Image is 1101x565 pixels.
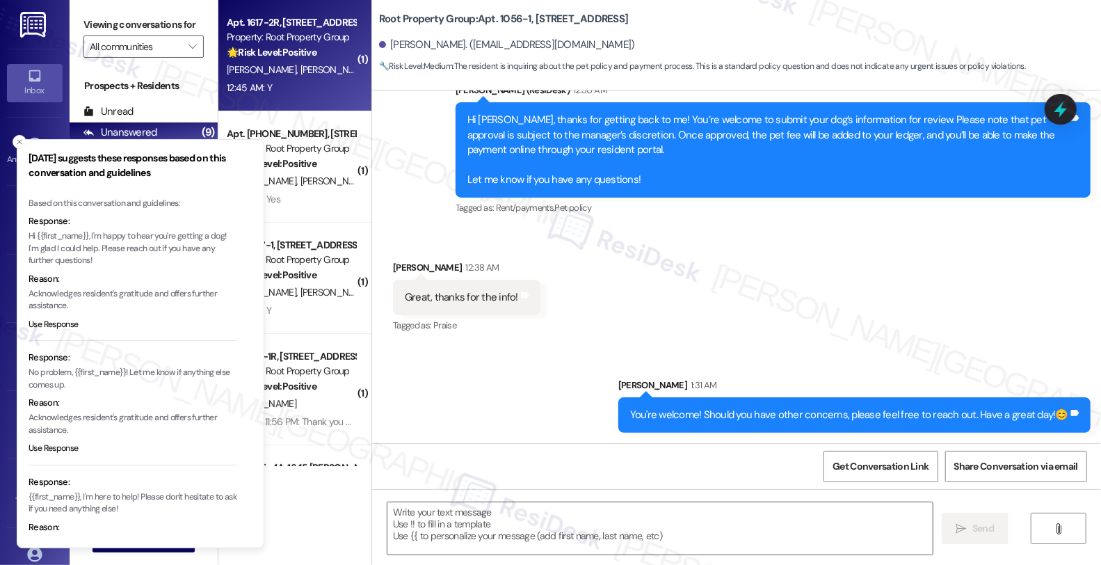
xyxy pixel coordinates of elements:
i:  [1053,523,1063,534]
p: Acknowledges resident's gratitude and offers further assistance. [29,288,237,312]
a: Insights • [7,269,63,307]
div: [PERSON_NAME] [618,378,1091,397]
div: You're welcome! Should you have other concerns, please feel free to reach out. Have a great day!😊 [630,408,1068,422]
h3: [DATE] suggests these responses based on this conversation and guidelines [29,151,237,180]
div: Hi [PERSON_NAME], thanks for getting back to me! You’re welcome to submit your dog’s information ... [467,113,1068,187]
a: Buildings [7,337,63,375]
span: [PERSON_NAME] [300,175,370,187]
div: Apt. 1617-2R, [STREET_ADDRESS][PERSON_NAME] [227,15,355,30]
span: Praise [433,319,456,331]
strong: 🌟 Risk Level: Positive [227,46,316,58]
div: [PERSON_NAME] (ResiDesk) [456,83,1091,102]
div: 12:45 AM: Y [227,81,272,94]
div: Apt. [PHONE_NUMBER], [STREET_ADDRESS] [227,127,355,141]
a: Templates • [7,475,63,512]
div: Unread [83,104,134,119]
div: Tagged as: [456,198,1091,218]
div: Apt. 1645-4A, 1645 [PERSON_NAME] [227,461,355,475]
strong: 🌟 Risk Level: Positive [227,269,316,281]
span: [PERSON_NAME] [300,63,374,76]
div: Unanswered [83,125,157,140]
img: ResiDesk Logo [20,12,49,38]
span: Rent/payments , [496,202,555,214]
a: Site Visit • [7,201,63,239]
span: [PERSON_NAME] [227,63,300,76]
button: Share Conversation via email [945,451,1087,482]
div: Prospects + Residents [70,79,218,93]
span: [PERSON_NAME] [300,286,370,299]
div: 12:30 AM [570,83,607,97]
input: All communities [90,35,182,58]
span: Pet policy [555,202,592,214]
div: Response: [29,475,237,489]
div: Property: Root Property Group [227,253,355,267]
div: 12:34 AM: Yes [227,193,280,205]
button: Get Conversation Link [823,451,938,482]
button: Close toast [13,135,26,149]
div: [DATE] at 11:56 PM: Thank you so much [PERSON_NAME]! [227,415,455,428]
span: : The resident is inquiring about the pet policy and payment process. This is a standard policy q... [379,59,1025,74]
div: Property: Root Property Group [227,141,355,156]
div: Property: Root Property Group [227,30,355,45]
div: 12:38 AM [463,260,499,275]
div: Reason: [29,520,237,534]
a: Inbox [7,64,63,102]
p: Acknowledges resident's gratitude and offers further assistance. [29,536,237,561]
div: Response: [29,351,237,365]
button: Use Response [29,443,79,455]
i:  [188,41,196,52]
div: 1:31 AM [687,378,716,392]
div: Response: [29,214,237,228]
div: [PERSON_NAME] [393,260,540,280]
a: Leads [7,406,63,444]
strong: 🔧 Risk Level: Medium [379,61,453,72]
div: Reason: [29,396,237,410]
button: Use Response [29,319,79,331]
textarea: To enrich screen reader interactions, please activate Accessibility in Grammarly extension settings [387,502,933,555]
div: Reason: [29,272,237,286]
div: Apt. 2311-1R, [STREET_ADDRESS] [227,349,355,364]
p: Acknowledges resident's gratitude and offers further assistance. [29,412,237,436]
button: Send [942,513,1009,544]
b: Root Property Group: Apt. 1056-1, [STREET_ADDRESS] [379,12,628,26]
span: Get Conversation Link [833,459,929,474]
div: Tagged as: [393,315,540,335]
i:  [956,523,967,534]
span: Send [972,521,994,536]
strong: 🌟 Risk Level: Positive [227,380,316,392]
div: Great, thanks for the info! [405,290,518,305]
p: Hi {{first_name}}, I'm happy to hear you're getting a dog! I'm glad I could help. Please reach ou... [29,230,237,267]
span: Share Conversation via email [954,459,1078,474]
p: No problem, {{first_name}}! Let me know if anything else comes up. [29,367,237,391]
span: [PERSON_NAME] [227,397,296,410]
div: Based on this conversation and guidelines: [29,198,237,210]
div: [PERSON_NAME]. ([EMAIL_ADDRESS][DOMAIN_NAME]) [379,38,635,52]
div: (9) [198,122,218,143]
div: Apt. 1837-1, [STREET_ADDRESS][PERSON_NAME] [227,238,355,253]
label: Viewing conversations for [83,14,204,35]
p: {{first_name}}, I'm here to help! Please don't hesitate to ask if you need anything else! [29,491,237,516]
strong: 🌟 Risk Level: Positive [227,157,316,170]
div: Property: Root Property Group [227,364,355,379]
